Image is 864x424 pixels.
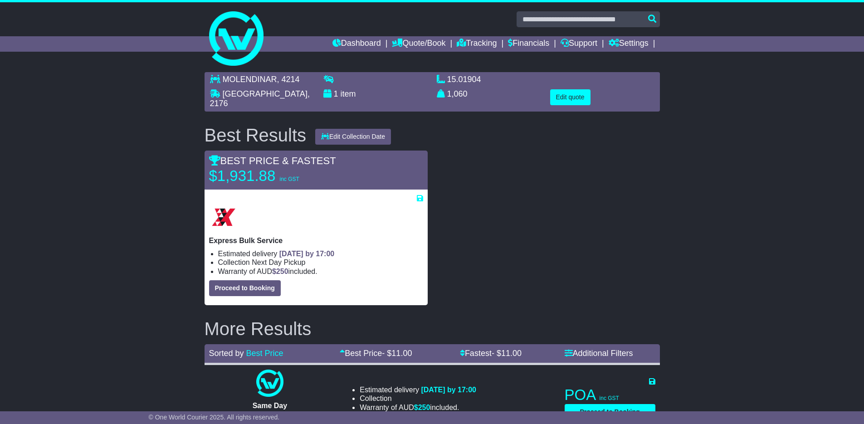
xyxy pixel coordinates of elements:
p: POA [565,386,655,404]
span: BEST PRICE & FASTEST [209,155,336,166]
span: Next Day Pickup [252,258,305,266]
span: [DATE] by 17:00 [421,386,476,394]
a: Tracking [457,36,497,52]
img: One World Courier: Same Day Nationwide(quotes take 0.5-1 hour) [256,370,283,397]
span: item [341,89,356,98]
span: $ [414,404,430,411]
li: Warranty of AUD included. [360,403,476,412]
p: $1,931.88 [209,167,322,185]
span: 11.00 [501,349,522,358]
span: $ [272,268,288,275]
a: Quote/Book [392,36,445,52]
span: 15.01904 [447,75,481,84]
button: Proceed to Booking [209,280,281,296]
span: [GEOGRAPHIC_DATA] [223,89,308,98]
span: © One World Courier 2025. All rights reserved. [149,414,280,421]
li: Collection [218,258,423,267]
a: Settings [609,36,649,52]
a: Support [561,36,597,52]
span: 1 [334,89,338,98]
button: Edit quote [550,89,591,105]
span: 250 [418,404,430,411]
a: Dashboard [332,36,381,52]
a: Additional Filters [565,349,633,358]
span: MOLENDINAR [223,75,277,84]
button: Edit Collection Date [315,129,391,145]
li: Collection [360,394,476,403]
span: 250 [276,268,288,275]
span: Sorted by [209,349,244,358]
span: [DATE] by 17:00 [279,250,335,258]
li: Estimated delivery [360,385,476,394]
a: Best Price- $11.00 [340,349,412,358]
li: Warranty of AUD included. [218,267,423,276]
button: Proceed to Booking [565,404,655,420]
span: , 4214 [277,75,300,84]
a: Fastest- $11.00 [460,349,522,358]
span: , 2176 [210,89,310,108]
span: 11.00 [391,349,412,358]
p: Express Bulk Service [209,236,423,245]
span: 1,060 [447,89,468,98]
a: Best Price [246,349,283,358]
div: Best Results [200,125,311,145]
span: inc GST [279,176,299,182]
h2: More Results [205,319,660,339]
img: Border Express: Express Bulk Service [209,203,238,232]
a: Financials [508,36,549,52]
span: - $ [382,349,412,358]
span: inc GST [600,395,619,401]
span: - $ [492,349,522,358]
li: Estimated delivery [218,249,423,258]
